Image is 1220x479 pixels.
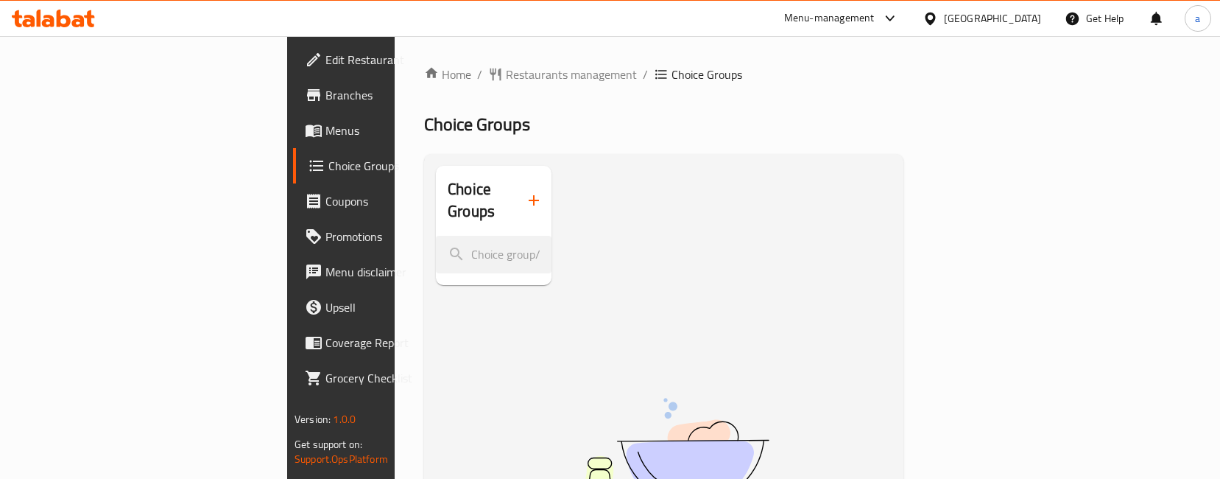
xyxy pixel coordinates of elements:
span: a [1195,10,1200,27]
span: Edit Restaurant [325,51,479,69]
span: Version: [295,410,331,429]
a: Menu disclaimer [293,254,491,290]
a: Branches [293,77,491,113]
span: Promotions [325,228,479,245]
div: [GEOGRAPHIC_DATA] [944,10,1041,27]
a: Promotions [293,219,491,254]
span: Upsell [325,298,479,316]
a: Coverage Report [293,325,491,360]
div: Menu-management [784,10,875,27]
span: Choice Groups [671,66,742,83]
span: Choice Groups [328,157,479,175]
a: Grocery Checklist [293,360,491,396]
a: Upsell [293,290,491,325]
a: Choice Groups [293,148,491,183]
span: Coupons [325,192,479,210]
a: Menus [293,113,491,148]
span: Grocery Checklist [325,369,479,387]
span: Coverage Report [325,334,479,352]
li: / [643,66,648,83]
span: Get support on: [295,435,362,454]
span: Restaurants management [506,66,637,83]
span: Menu disclaimer [325,263,479,281]
nav: breadcrumb [424,66,903,83]
span: Menus [325,122,479,139]
a: Restaurants management [488,66,637,83]
a: Coupons [293,183,491,219]
span: 1.0.0 [333,410,356,429]
a: Support.OpsPlatform [295,450,388,469]
input: search [436,236,551,273]
span: Branches [325,86,479,104]
a: Edit Restaurant [293,42,491,77]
